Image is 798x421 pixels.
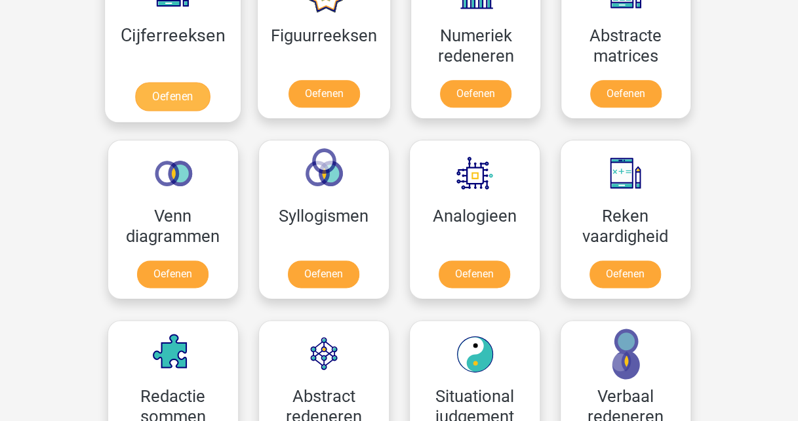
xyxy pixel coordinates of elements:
[589,260,661,288] a: Oefenen
[289,80,360,108] a: Oefenen
[439,260,510,288] a: Oefenen
[440,80,511,108] a: Oefenen
[137,260,209,288] a: Oefenen
[135,82,210,111] a: Oefenen
[590,80,662,108] a: Oefenen
[288,260,359,288] a: Oefenen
